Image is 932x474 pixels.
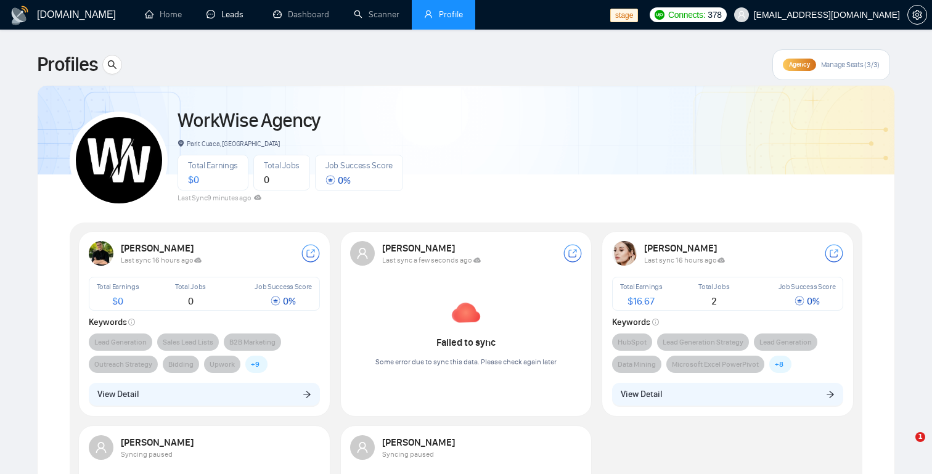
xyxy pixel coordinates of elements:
[37,50,97,80] span: Profiles
[375,358,557,366] span: Some error due to sync this data. Please check again later
[672,358,759,370] span: Microsoft Excel PowerPivot
[698,282,729,291] span: Total Jobs
[382,436,457,448] strong: [PERSON_NAME]
[102,55,122,75] button: search
[121,242,195,254] strong: [PERSON_NAME]
[382,242,457,254] strong: [PERSON_NAME]
[188,160,238,171] span: Total Earnings
[103,60,121,70] span: search
[618,358,656,370] span: Data Mining
[94,336,147,348] span: Lead Generation
[382,256,481,264] span: Last sync a few seconds ago
[915,432,925,442] span: 1
[789,60,809,68] span: Agency
[795,295,819,307] span: 0 %
[356,247,369,259] span: user
[907,5,927,25] button: setting
[273,9,329,20] a: dashboardDashboard
[711,295,717,307] span: 2
[10,6,30,25] img: logo
[325,174,350,186] span: 0 %
[178,108,320,133] a: WorkWise Agency
[627,295,655,307] span: $ 16.67
[97,388,139,401] span: View Detail
[621,388,662,401] span: View Detail
[668,8,705,22] span: Connects:
[620,282,663,291] span: Total Earnings
[424,10,433,18] span: user
[708,8,721,22] span: 378
[737,10,746,19] span: user
[97,282,139,291] span: Total Earnings
[206,9,248,20] a: messageLeads
[188,295,194,307] span: 0
[89,317,136,327] strong: Keywords
[325,160,393,171] span: Job Success Score
[128,319,135,325] span: info-circle
[95,441,107,454] span: user
[907,10,927,20] a: setting
[436,337,496,348] strong: Failed to sync
[826,390,835,398] span: arrow-right
[612,383,844,406] button: View Detailarrow-right
[178,194,261,202] span: Last Sync 9 minutes ago
[644,256,726,264] span: Last sync 16 hours ago
[255,282,312,291] span: Job Success Score
[264,160,300,171] span: Total Jobs
[89,241,113,266] img: USER
[163,336,213,348] span: Sales Lead Lists
[449,295,483,330] img: Failed to sync
[775,358,783,370] span: + 8
[121,256,202,264] span: Last sync 16 hours ago
[382,450,434,459] span: Syncing paused
[188,174,198,186] span: $ 0
[229,336,276,348] span: B2B Marketing
[251,358,260,370] span: + 9
[76,117,162,203] img: WorkWise Agency
[121,436,195,448] strong: [PERSON_NAME]
[612,317,659,327] strong: Keywords
[175,282,206,291] span: Total Jobs
[303,390,311,398] span: arrow-right
[264,174,269,186] span: 0
[618,336,647,348] span: HubSpot
[94,358,152,370] span: Outreach Strategy
[610,9,638,22] span: stage
[612,241,637,266] img: USER
[652,319,659,325] span: info-circle
[210,358,235,370] span: Upwork
[644,242,719,254] strong: [PERSON_NAME]
[271,295,295,307] span: 0 %
[439,9,463,20] span: Profile
[759,336,812,348] span: Lead Generation
[354,9,399,20] a: searchScanner
[145,9,182,20] a: homeHome
[168,358,194,370] span: Bidding
[663,336,743,348] span: Lead Generation Strategy
[779,282,836,291] span: Job Success Score
[655,10,664,20] img: upwork-logo.png
[121,450,173,459] span: Syncing paused
[890,432,920,462] iframe: Intercom live chat
[356,441,369,454] span: user
[178,139,280,148] span: Parit Cuaca, [GEOGRAPHIC_DATA]
[89,383,321,406] button: View Detailarrow-right
[112,295,123,307] span: $ 0
[178,140,184,147] span: environment
[821,60,880,70] span: Manage Seats (3/3)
